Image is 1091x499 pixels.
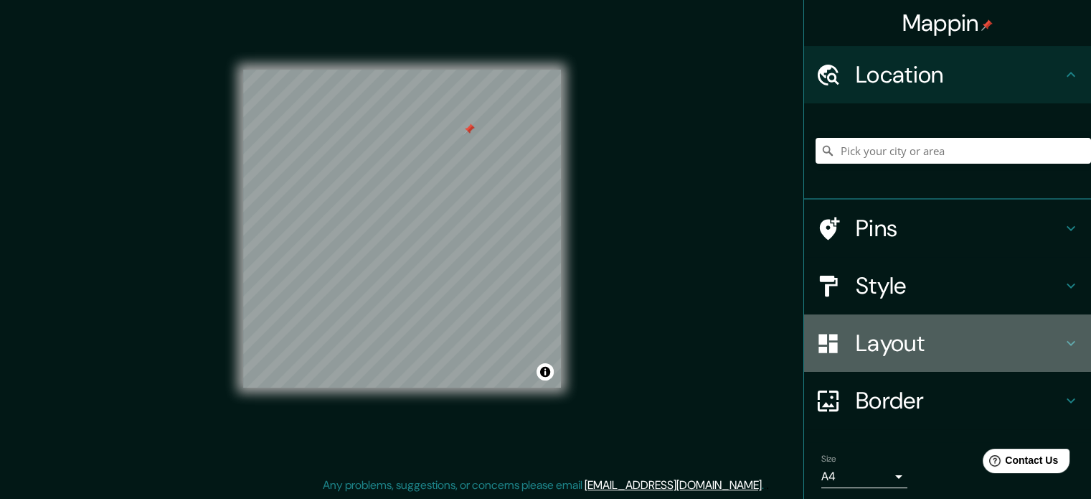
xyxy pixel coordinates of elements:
[856,214,1062,243] h4: Pins
[981,19,993,31] img: pin-icon.png
[804,46,1091,103] div: Location
[243,70,561,388] canvas: Map
[585,477,762,493] a: [EMAIL_ADDRESS][DOMAIN_NAME]
[856,60,1062,89] h4: Location
[816,138,1091,164] input: Pick your city or area
[963,443,1075,483] iframe: Help widget launcher
[856,271,1062,300] h4: Style
[537,363,554,381] button: Toggle attribution
[804,257,1091,314] div: Style
[804,372,1091,429] div: Border
[856,386,1062,415] h4: Border
[804,314,1091,372] div: Layout
[902,9,993,37] h4: Mappin
[856,329,1062,358] h4: Layout
[766,477,769,494] div: .
[804,200,1091,257] div: Pins
[821,453,836,465] label: Size
[821,465,907,488] div: A4
[323,477,764,494] p: Any problems, suggestions, or concerns please email .
[764,477,766,494] div: .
